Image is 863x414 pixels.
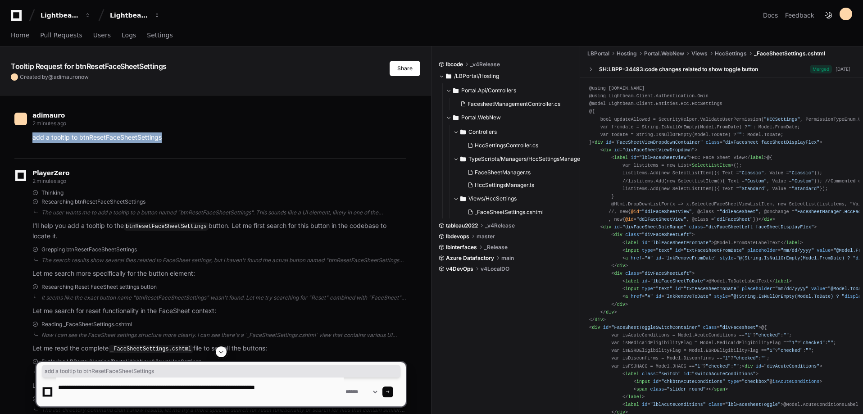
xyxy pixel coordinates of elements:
span: value [811,286,825,291]
span: Researching btnResetFaceSheetSettings [41,198,145,205]
span: label [625,278,639,284]
button: Lightbeam Health [37,7,95,23]
span: label [625,240,639,246]
span: Portal.WebNew [461,114,501,121]
span: a [625,255,628,261]
p: Let me search for reset functionality in the FaceSheet context: [32,306,406,316]
div: [DATE] [836,66,850,73]
span: div [603,147,611,153]
span: id [631,155,636,160]
span: "text" [656,286,672,291]
div: Lightbeam Health [41,11,79,20]
span: Created by [20,73,89,81]
svg: Directory [460,154,466,164]
span: "#" [645,255,653,261]
div: SH:LBPP-34493:code changes related to show toggle button [599,66,758,73]
span: class [706,140,720,145]
span: now [78,73,89,80]
div: The user wants me to add a tooltip to a button named "btnResetFaceSheetSettings". This sounds lik... [41,209,406,216]
svg: Directory [460,127,466,137]
span: _Release [484,244,508,251]
a: Users [93,25,111,46]
span: "FaceSheetToggleSwitchContainer" [611,325,700,330]
span: placeholder [742,286,772,291]
span: Azure Datafactory [446,255,494,262]
span: TypeScripts/Managers/HccSettingsManager [468,155,582,163]
span: Researching Reset FaceSheet settings button [41,283,157,291]
span: { Text = , Value = } [717,186,822,191]
div: The search results show several files related to FaceSheet settings, but I haven't found the actu... [41,257,406,264]
button: HccSettingsController.cs [464,139,577,152]
svg: Directory [460,193,466,204]
span: @Model.FromDateLabelText [622,240,803,246]
span: _v4Release [485,222,515,229]
span: ) [756,217,775,222]
span: "lblFaceSheetToDate" [650,278,706,284]
span: "" [747,124,753,130]
button: Views/HccSettings [453,191,582,206]
span: @ [589,325,764,330]
span: div [617,263,625,268]
span: </ > [589,317,606,323]
span: href [631,294,642,299]
button: FacesheetManagementController.cs [457,98,575,110]
button: Portal.WebNew [446,110,581,125]
span: Hosting [617,50,637,57]
span: 2 minutes ago [32,120,66,127]
span: "" [828,340,833,346]
span: Logs [122,32,136,38]
span: </ > [770,278,792,284]
span: @id [631,209,639,214]
span: Portal.Api/Controllers [461,87,516,94]
span: "txtFaceSheetFromDate" [684,248,745,253]
span: "1" [745,332,753,338]
span: Merged [810,65,832,73]
a: Docs [763,11,778,20]
span: id [642,240,647,246]
span: _FaceSheetSettings.cshtml [475,209,544,216]
span: class [689,224,703,230]
span: < = > [600,147,698,153]
div: Lightbeam Health Solutions [110,11,149,20]
span: PlayerZero [32,170,69,176]
span: label [786,240,800,246]
span: < = > [611,155,692,160]
span: </ > [600,309,617,315]
span: value [817,248,831,253]
span: lbcode [446,61,463,68]
button: Lightbeam Health Solutions [106,7,164,23]
span: "divFaceSheetLeft" [642,232,692,237]
span: @ [767,155,769,160]
span: "ddlFaceSheetView" [636,217,686,222]
button: _FaceSheetSettings.cshtml [464,206,577,218]
span: id [675,286,681,291]
span: "Classic" [789,170,814,176]
svg: Directory [453,85,459,96]
span: Grepping btnResetFaceSheetSettings [41,246,137,253]
span: Pull Requests [40,32,82,38]
span: div [614,271,622,276]
span: Home [11,32,29,38]
span: "#" [645,294,653,299]
span: "ddlFaceSheetView" [642,209,692,214]
span: div [614,232,622,237]
span: style [720,255,734,261]
span: type [642,248,653,253]
button: Feedback [785,11,814,20]
span: < = = > [589,325,761,330]
span: class [703,325,717,330]
span: Settings [147,32,173,38]
span: Users [93,32,111,38]
span: id [614,224,619,230]
span: FaceSheetManager.ts [475,169,531,176]
span: label [614,155,628,160]
div: Now I can see the FaceSheet settings structure more clearly. I can see there's a `_FaceSheetSetti... [41,332,406,339]
span: </ > [781,240,803,246]
span: Thinking [41,189,64,196]
span: href [631,255,642,261]
span: "Standard" [792,186,820,191]
span: input [625,286,639,291]
span: id [642,278,647,284]
span: "@(String.IsNullOrEmpty(Model.ToDate) ? " [731,294,845,299]
p: Let me read the complete file to see all the buttons: [32,343,406,354]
